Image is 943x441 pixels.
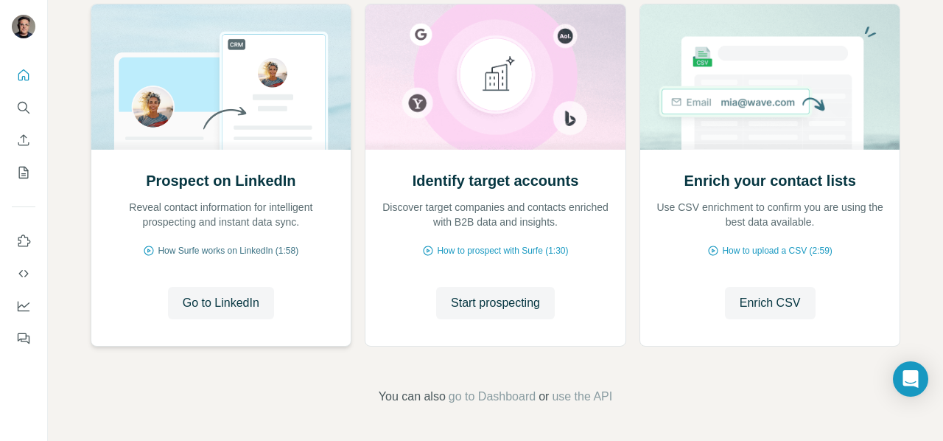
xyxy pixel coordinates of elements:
button: My lists [12,159,35,186]
button: Dashboard [12,293,35,319]
span: or [539,388,549,406]
img: Avatar [12,15,35,38]
img: Enrich your contact lists [639,4,901,150]
img: Prospect on LinkedIn [91,4,352,150]
button: Use Surfe API [12,260,35,287]
button: Search [12,94,35,121]
p: Reveal contact information for intelligent prospecting and instant data sync. [106,200,337,229]
span: Start prospecting [451,294,540,312]
button: Start prospecting [436,287,555,319]
h2: Enrich your contact lists [684,170,855,191]
h2: Identify target accounts [413,170,579,191]
button: Quick start [12,62,35,88]
button: Enrich CSV [725,287,816,319]
span: How to upload a CSV (2:59) [722,244,832,257]
span: How to prospect with Surfe (1:30) [437,244,568,257]
button: Feedback [12,325,35,352]
p: Discover target companies and contacts enriched with B2B data and insights. [380,200,611,229]
button: use the API [552,388,612,406]
span: How Surfe works on LinkedIn (1:58) [158,244,298,257]
button: go to Dashboard [449,388,536,406]
p: Use CSV enrichment to confirm you are using the best data available. [655,200,886,229]
span: Enrich CSV [740,294,801,312]
span: Go to LinkedIn [183,294,259,312]
h2: Prospect on LinkedIn [146,170,295,191]
button: Enrich CSV [12,127,35,153]
span: You can also [379,388,446,406]
button: Go to LinkedIn [168,287,274,319]
button: Use Surfe on LinkedIn [12,228,35,254]
img: Identify target accounts [365,4,626,150]
div: Open Intercom Messenger [893,361,928,397]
